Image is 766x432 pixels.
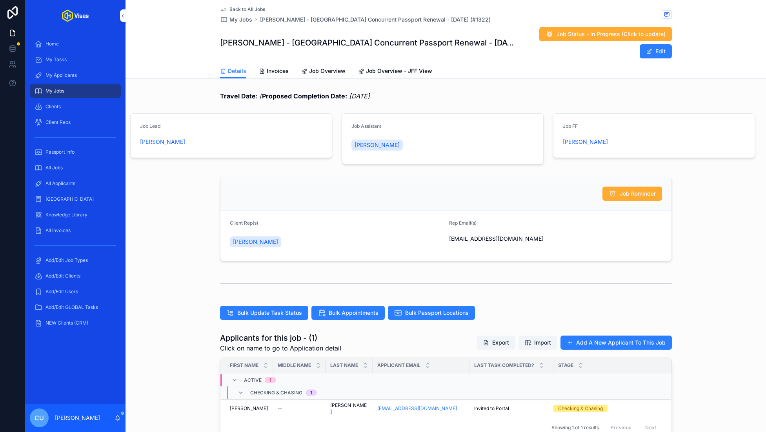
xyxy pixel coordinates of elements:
[534,339,551,347] span: Import
[45,273,80,279] span: Add/Edit Clients
[560,336,672,350] button: Add A New Applicant To This Job
[269,377,271,383] div: 1
[30,161,121,175] a: All Jobs
[449,235,662,243] span: [EMAIL_ADDRESS][DOMAIN_NAME]
[259,64,289,80] a: Invoices
[474,405,509,412] span: Invited to Portal
[301,64,346,80] a: Job Overview
[620,190,656,198] span: Job Reminder
[551,425,599,431] span: Showing 1 of 1 results
[45,180,75,187] span: All Applicants
[30,176,121,191] a: All Applicants
[45,227,71,234] span: All Invoices
[45,304,98,310] span: Add/Edit GLOBAL Tasks
[45,320,88,326] span: NEW Clients (CRM)
[553,405,662,412] a: Checking & Chasing
[230,236,281,247] a: [PERSON_NAME]
[45,289,78,295] span: Add/Edit Users
[329,309,378,317] span: Bulk Appointments
[355,141,400,149] span: [PERSON_NAME]
[140,138,185,146] a: [PERSON_NAME]
[244,377,262,383] span: Active
[558,405,603,412] div: Checking & Chasing
[30,208,121,222] a: Knowledge Library
[519,336,557,350] button: Import
[477,336,515,350] button: Export
[278,362,311,368] span: Middle Name
[55,414,100,422] p: [PERSON_NAME]
[229,16,252,24] span: My Jobs
[25,31,126,340] div: scrollable content
[220,64,246,79] a: Details
[30,100,121,114] a: Clients
[45,72,77,78] span: My Applicants
[220,92,258,100] strong: Travel Date:
[45,56,67,63] span: My Tasks
[602,187,662,201] button: Job Reminder
[377,362,420,368] span: Applicant Email
[539,27,672,41] button: Job Status - In Progress (Click to update)
[228,67,246,75] span: Details
[405,309,469,317] span: Bulk Passport Locations
[220,332,341,343] h1: Applicants for this job - (1)
[474,362,534,368] span: Last Task Completed?
[30,37,121,51] a: Home
[278,405,321,412] a: --
[220,6,265,13] a: Back to All Jobs
[351,140,403,151] a: [PERSON_NAME]
[230,405,268,412] a: [PERSON_NAME]
[260,16,491,24] a: [PERSON_NAME] - [GEOGRAPHIC_DATA] Concurrent Passport Renewal - [DATE] (#1322)
[330,362,358,368] span: Last Name
[311,306,385,320] button: Bulk Appointments
[30,145,121,159] a: Passport Info
[474,405,549,412] a: Invited to Portal
[250,390,302,396] span: Checking & Chasing
[366,67,432,75] span: Job Overview - JFF View
[45,196,94,202] span: [GEOGRAPHIC_DATA]
[349,92,370,100] em: [DATE]
[557,30,666,38] span: Job Status - In Progress (Click to update)
[30,316,121,330] a: NEW Clients (CRM)
[30,223,121,238] a: All Invoices
[45,149,75,155] span: Passport Info
[62,9,89,22] img: App logo
[30,269,121,283] a: Add/Edit Clients
[45,41,59,47] span: Home
[230,220,258,226] span: Client Rep(s)
[330,402,368,415] a: [PERSON_NAME]
[449,220,477,226] span: Rep Email(s)
[640,44,672,58] button: Edit
[30,53,121,67] a: My Tasks
[140,123,160,129] span: Job Lead
[233,238,278,246] span: [PERSON_NAME]
[310,390,312,396] div: 1
[267,67,289,75] span: Invoices
[262,92,347,100] strong: Proposed Completion Date:
[30,285,121,299] a: Add/Edit Users
[220,343,341,353] span: Click on name to go to Application detail
[45,257,88,263] span: Add/Edit Job Types
[30,115,121,129] a: Client Reps
[30,300,121,314] a: Add/Edit GLOBAL Tasks
[388,306,475,320] button: Bulk Passport Locations
[237,309,302,317] span: Bulk Update Task Status
[351,123,381,129] span: Job Assistant
[45,119,71,125] span: Client Reps
[220,16,252,24] a: My Jobs
[45,165,63,171] span: All Jobs
[220,306,308,320] button: Bulk Update Task Status
[230,362,258,368] span: First Name
[30,192,121,206] a: [GEOGRAPHIC_DATA]
[30,253,121,267] a: Add/Edit Job Types
[30,84,121,98] a: My Jobs
[358,64,432,80] a: Job Overview - JFF View
[220,91,370,101] span: /
[377,405,457,412] a: [EMAIL_ADDRESS][DOMAIN_NAME]
[563,138,608,146] a: [PERSON_NAME]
